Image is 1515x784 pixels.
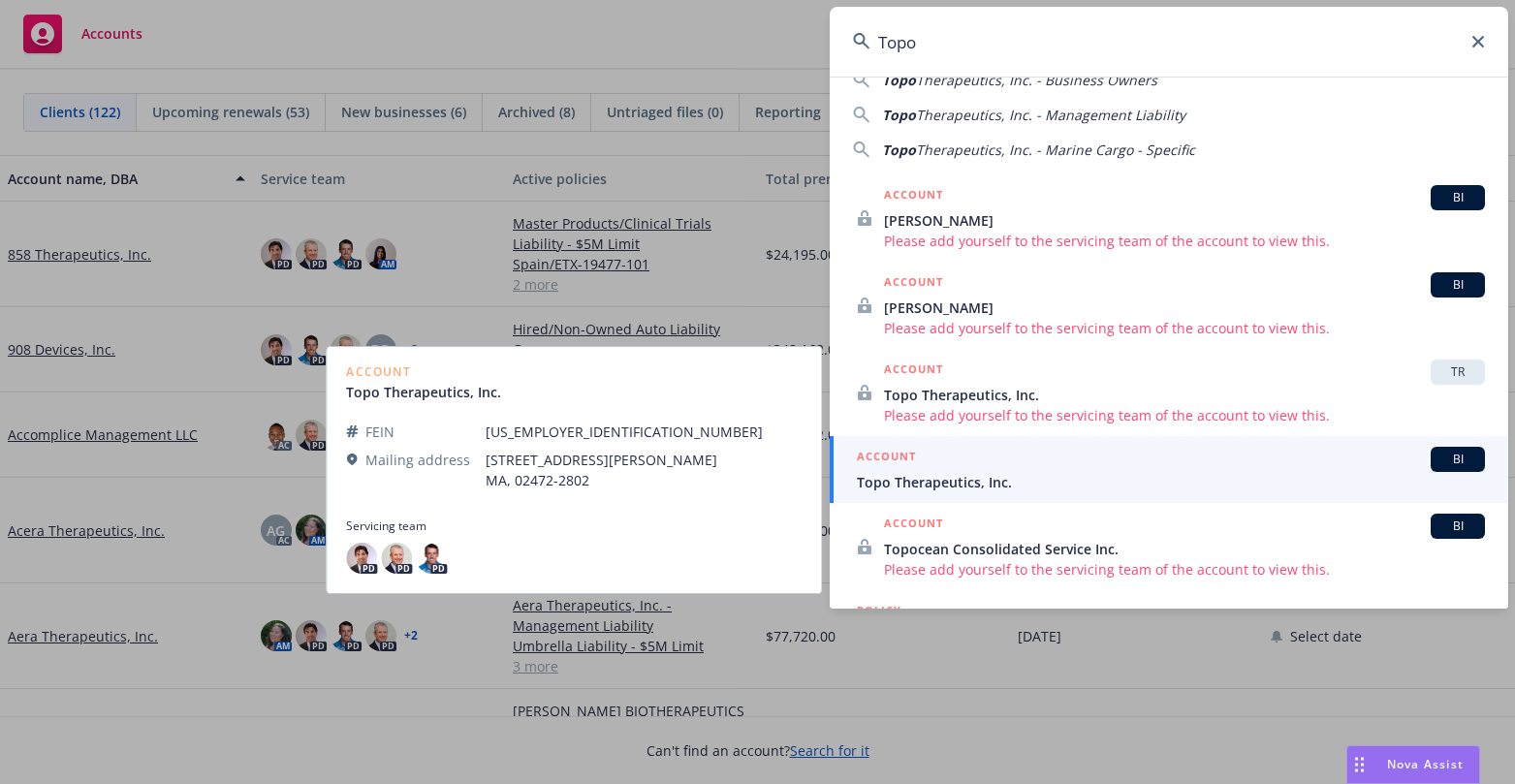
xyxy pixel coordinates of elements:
[884,360,943,383] h5: ACCOUNT
[830,590,1508,674] a: POLICY
[884,210,1485,231] span: [PERSON_NAME]
[882,141,916,159] span: Topo
[916,106,1185,124] span: Therapeutics, Inc. - Management Liability
[830,349,1508,436] a: ACCOUNTTRTopo Therapeutics, Inc.Please add yourself to the servicing team of the account to view ...
[1438,451,1477,468] span: BI
[1347,746,1372,783] div: Drag to move
[884,514,943,537] h5: ACCOUNT
[830,503,1508,590] a: ACCOUNTBITopocean Consolidated Service Inc.Please add yourself to the servicing team of the accou...
[830,436,1508,503] a: ACCOUNTBITopo Therapeutics, Inc.
[884,272,943,296] h5: ACCOUNT
[857,447,916,470] h5: ACCOUNT
[1438,517,1477,535] span: BI
[884,559,1485,580] span: Please add yourself to the servicing team of the account to view this.
[857,601,901,620] h5: POLICY
[882,106,916,124] span: Topo
[857,472,1485,492] span: Topo Therapeutics, Inc.
[1438,363,1477,381] span: TR
[884,318,1485,338] span: Please add yourself to the servicing team of the account to view this.
[916,141,1195,159] span: Therapeutics, Inc. - Marine Cargo - Specific
[884,539,1485,559] span: Topocean Consolidated Service Inc.
[884,385,1485,405] span: Topo Therapeutics, Inc.
[830,174,1508,262] a: ACCOUNTBI[PERSON_NAME]Please add yourself to the servicing team of the account to view this.
[916,71,1157,89] span: Therapeutics, Inc. - Business Owners
[830,7,1508,77] input: Search...
[830,262,1508,349] a: ACCOUNTBI[PERSON_NAME]Please add yourself to the servicing team of the account to view this.
[1387,756,1464,772] span: Nova Assist
[1438,189,1477,206] span: BI
[884,185,943,208] h5: ACCOUNT
[882,71,916,89] span: Topo
[1346,745,1480,784] button: Nova Assist
[1438,276,1477,294] span: BI
[884,298,1485,318] span: [PERSON_NAME]
[884,405,1485,425] span: Please add yourself to the servicing team of the account to view this.
[884,231,1485,251] span: Please add yourself to the servicing team of the account to view this.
